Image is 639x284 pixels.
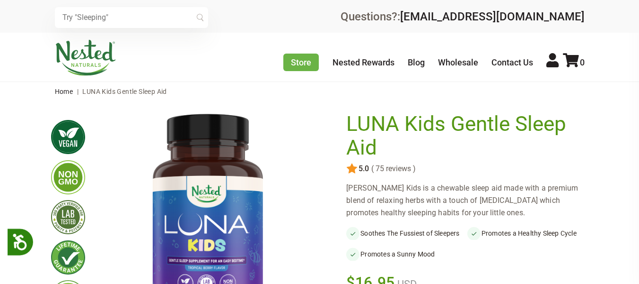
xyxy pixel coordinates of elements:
[341,11,585,22] div: Questions?:
[438,57,478,67] a: Wholesale
[55,88,73,95] a: Home
[346,247,467,261] li: Promotes a Sunny Mood
[55,82,585,101] nav: breadcrumbs
[51,160,85,194] img: gmofree
[408,57,425,67] a: Blog
[75,88,81,95] span: |
[580,57,585,67] span: 0
[346,112,583,159] h1: LUNA Kids Gentle Sleep Aid
[55,40,116,76] img: Nested Naturals
[358,165,369,173] span: 5.0
[283,54,319,71] a: Store
[82,88,166,95] span: LUNA Kids Gentle Sleep Aid
[346,163,358,174] img: star.svg
[51,200,85,234] img: thirdpartytested
[563,57,585,67] a: 0
[346,182,588,219] div: [PERSON_NAME] Kids is a chewable sleep aid made with a premium blend of relaxing herbs with a tou...
[491,57,533,67] a: Contact Us
[400,10,585,23] a: [EMAIL_ADDRESS][DOMAIN_NAME]
[55,7,208,28] input: Try "Sleeping"
[333,57,394,67] a: Nested Rewards
[346,227,467,240] li: Soothes The Fussiest of Sleepers
[369,165,416,173] span: ( 75 reviews )
[467,227,588,240] li: Promotes a Healthy Sleep Cycle
[51,120,85,154] img: vegan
